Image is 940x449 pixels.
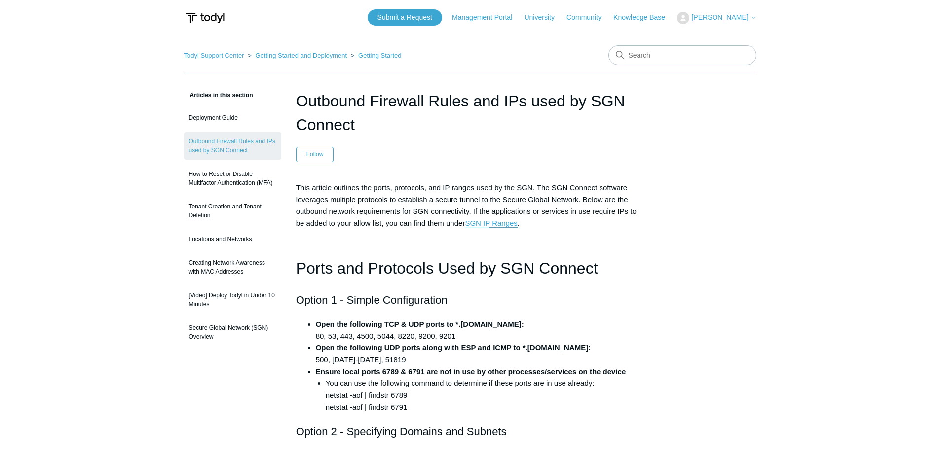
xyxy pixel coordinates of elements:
[184,197,281,225] a: Tenant Creation and Tenant Deletion
[184,318,281,346] a: Secure Global Network (SGN) Overview
[465,219,517,228] a: SGN IP Ranges
[255,52,347,59] a: Getting Started and Deployment
[184,165,281,192] a: How to Reset or Disable Multifactor Authentication (MFA)
[184,253,281,281] a: Creating Network Awareness with MAC Addresses
[296,89,644,137] h1: Outbound Firewall Rules and IPs used by SGN Connect
[358,52,401,59] a: Getting Started
[566,12,611,23] a: Community
[184,92,253,99] span: Articles in this section
[296,423,644,440] h2: Option 2 - Specifying Domains and Subnets
[316,344,591,352] strong: Open the following UDP ports along with ESP and ICMP to *.[DOMAIN_NAME]:
[184,108,281,127] a: Deployment Guide
[184,52,246,59] li: Todyl Support Center
[524,12,564,23] a: University
[326,378,644,413] li: You can use the following command to determine if these ports are in use already: netstat -aof | ...
[677,12,756,24] button: [PERSON_NAME]
[452,12,522,23] a: Management Portal
[184,132,281,160] a: Outbound Firewall Rules and IPs used by SGN Connect
[316,318,644,342] li: 80, 53, 443, 4500, 5044, 8220, 9200, 9201
[316,342,644,366] li: 500, [DATE]-[DATE], 51819
[613,12,675,23] a: Knowledge Base
[184,52,244,59] a: Todyl Support Center
[691,13,748,21] span: [PERSON_NAME]
[184,9,226,27] img: Todyl Support Center Help Center home page
[608,45,756,65] input: Search
[349,52,402,59] li: Getting Started
[296,147,334,162] button: Follow Article
[296,256,644,281] h1: Ports and Protocols Used by SGN Connect
[368,9,442,26] a: Submit a Request
[184,286,281,313] a: [Video] Deploy Todyl in Under 10 Minutes
[316,320,524,328] strong: Open the following TCP & UDP ports to *.[DOMAIN_NAME]:
[246,52,349,59] li: Getting Started and Deployment
[296,291,644,309] h2: Option 1 - Simple Configuration
[296,183,637,228] span: This article outlines the ports, protocols, and IP ranges used by the SGN. The SGN Connect softwa...
[184,230,281,248] a: Locations and Networks
[316,367,626,376] strong: Ensure local ports 6789 & 6791 are not in use by other processes/services on the device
